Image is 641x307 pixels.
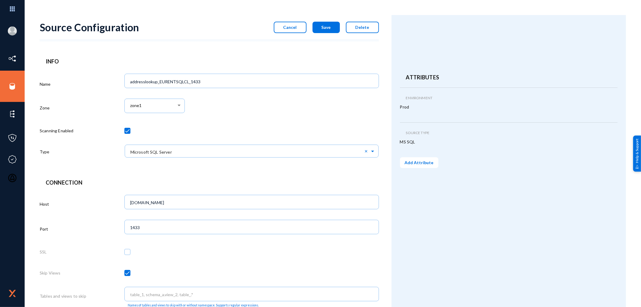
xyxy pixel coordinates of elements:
span: Delete [356,25,369,30]
label: Name [40,81,51,87]
span: Add Attribute [405,160,434,165]
button: Cancel [274,22,307,33]
span: Clear all [365,148,370,154]
span: MS SQL [400,139,415,146]
span: Prod [400,104,409,111]
label: Scanning Enabled [40,127,74,134]
header: Connection [46,179,373,187]
label: Host [40,201,49,207]
label: Skip Views [40,270,61,276]
img: icon-sources.svg [8,82,17,91]
label: Port [40,226,48,232]
button: Save [313,22,340,33]
header: Source type [406,130,612,136]
label: Type [40,149,50,155]
span: zone1 [130,103,142,108]
span: Cancel [283,25,297,30]
div: Help & Support [633,135,641,171]
label: SSL [40,249,47,255]
img: app launcher [3,2,21,15]
img: icon-elements.svg [8,109,17,118]
img: blank-profile-picture.png [8,26,17,35]
input: table_1, schema_a.view_2, table_.* [130,292,376,297]
header: Environment [406,95,612,101]
header: Attributes [406,73,612,81]
button: Add Attribute [400,157,438,168]
img: icon-inventory.svg [8,54,17,63]
span: Save [322,25,331,30]
button: Delete [346,22,379,33]
div: Source Configuration [40,21,139,33]
header: Info [46,57,373,66]
label: Zone [40,105,50,111]
img: icon-oauth.svg [8,173,17,183]
img: icon-compliance.svg [8,155,17,164]
img: help_support.svg [635,165,639,169]
img: icon-policies.svg [8,134,17,143]
label: Tables and views to skip [40,293,86,299]
input: 1433 [130,225,376,230]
